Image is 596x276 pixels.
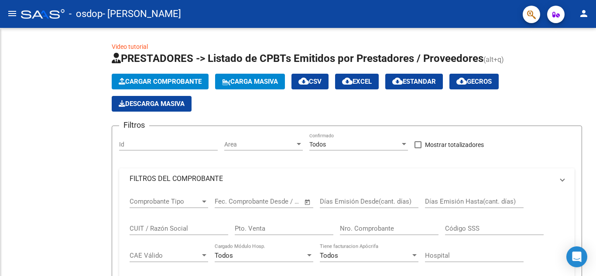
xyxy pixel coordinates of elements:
[425,140,484,150] span: Mostrar totalizadores
[119,168,575,189] mat-expansion-panel-header: FILTROS DEL COMPROBANTE
[7,8,17,19] mat-icon: menu
[112,52,483,65] span: PRESTADORES -> Listado de CPBTs Emitidos por Prestadores / Proveedores
[112,96,192,112] button: Descarga Masiva
[309,141,326,148] span: Todos
[320,252,338,259] span: Todos
[385,74,443,89] button: Estandar
[291,74,329,89] button: CSV
[298,78,322,85] span: CSV
[130,198,200,205] span: Comprobante Tipo
[119,78,202,85] span: Cargar Comprobante
[222,78,278,85] span: Carga Masiva
[342,78,372,85] span: EXCEL
[224,141,295,148] span: Area
[298,76,309,86] mat-icon: cloud_download
[566,246,587,267] div: Open Intercom Messenger
[119,100,185,108] span: Descarga Masiva
[119,119,149,131] h3: Filtros
[215,74,285,89] button: Carga Masiva
[483,55,504,64] span: (alt+q)
[130,252,200,259] span: CAE Válido
[579,8,589,19] mat-icon: person
[392,76,403,86] mat-icon: cloud_download
[335,74,379,89] button: EXCEL
[449,74,499,89] button: Gecros
[103,4,181,24] span: - [PERSON_NAME]
[342,76,353,86] mat-icon: cloud_download
[303,197,313,207] button: Open calendar
[258,198,300,205] input: Fecha fin
[112,74,209,89] button: Cargar Comprobante
[215,252,233,259] span: Todos
[112,96,192,112] app-download-masive: Descarga masiva de comprobantes (adjuntos)
[112,43,148,50] a: Video tutorial
[69,4,103,24] span: - osdop
[392,78,436,85] span: Estandar
[215,198,250,205] input: Fecha inicio
[130,174,554,184] mat-panel-title: FILTROS DEL COMPROBANTE
[456,76,467,86] mat-icon: cloud_download
[456,78,492,85] span: Gecros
